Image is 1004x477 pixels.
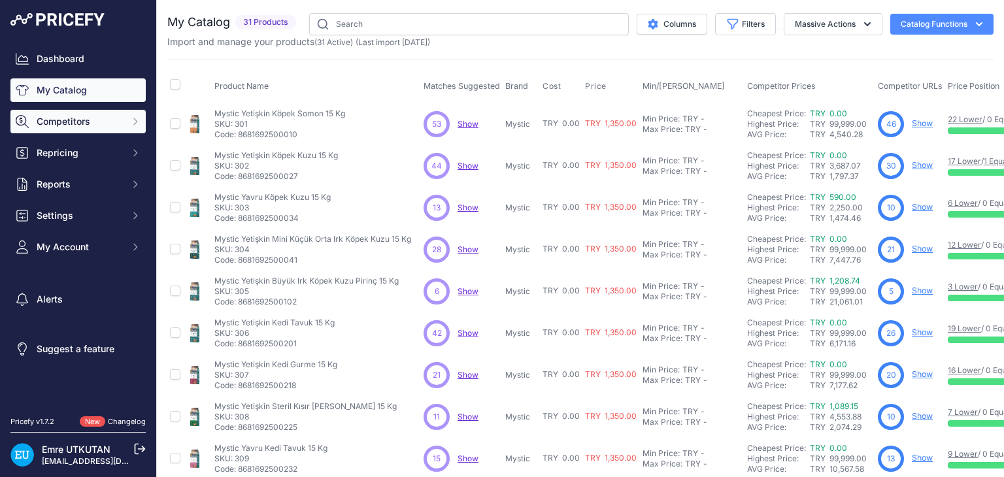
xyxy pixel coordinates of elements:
span: TRY 1,350.00 [585,160,637,170]
div: TRY [682,197,698,208]
span: Product Name [214,81,269,91]
div: Min Price: [643,281,680,291]
div: TRY 7,177.62 [810,380,873,391]
div: TRY [685,124,701,135]
span: 21 [433,369,441,381]
a: Show [458,412,478,421]
a: Show [458,244,478,254]
span: 10 [887,202,895,214]
div: Min Price: [643,365,680,375]
span: 11 [433,411,440,423]
a: Show [912,244,933,254]
p: SKU: 308 [214,412,397,422]
a: Show [458,453,478,463]
span: Price Position [948,81,999,91]
a: Show [458,286,478,296]
div: Max Price: [643,375,682,386]
a: Show [458,370,478,380]
span: ( ) [314,37,353,47]
p: Code: 8681692500218 [214,380,337,391]
a: TRY 0.00 [810,359,847,369]
div: AVG Price: [747,422,810,433]
a: Alerts [10,288,146,311]
p: Mystic Yetişkin Köpek Somon 15 Kg [214,108,345,119]
span: Min/[PERSON_NAME] [643,81,725,91]
div: TRY 1,474.46 [810,213,873,223]
p: Mystic [505,286,537,297]
button: Columns [637,14,707,35]
div: TRY [685,166,701,176]
p: SKU: 302 [214,161,338,171]
div: - [698,406,705,417]
div: AVG Price: [747,297,810,307]
div: Highest Price: [747,412,810,422]
div: - [701,375,707,386]
p: Mystic Yetişkin Kedi Tavuk 15 Kg [214,318,335,328]
div: AVG Price: [747,213,810,223]
div: Highest Price: [747,370,810,380]
span: Show [458,328,478,338]
a: TRY 0.00 [810,108,847,118]
a: Show [912,411,933,421]
a: 12 Lower [948,240,981,250]
p: SKU: 307 [214,370,337,380]
p: Mystic [505,328,537,338]
button: Competitors [10,110,146,133]
div: Max Price: [643,124,682,135]
div: Highest Price: [747,119,810,129]
p: Mystic Yetişkin Köpek Kuzu 15 Kg [214,150,338,161]
div: Min Price: [643,448,680,459]
span: TRY 0.00 [543,411,580,421]
div: - [701,291,707,302]
a: 31 Active [317,37,350,47]
a: 6 Lower [948,198,978,208]
p: Mystic Yavru Köpek Kuzu 15 Kg [214,192,331,203]
nav: Sidebar [10,47,146,401]
div: TRY [685,291,701,302]
span: 15 [433,453,441,465]
div: TRY [685,417,701,427]
span: 46 [886,118,896,130]
div: Highest Price: [747,328,810,338]
span: 44 [431,160,442,172]
a: Cheapest Price: [747,318,806,327]
div: - [701,333,707,344]
span: TRY 0.00 [543,118,580,128]
button: Filters [715,13,776,35]
p: Mystic [505,119,537,129]
a: Cheapest Price: [747,108,806,118]
a: [EMAIL_ADDRESS][DOMAIN_NAME] [42,456,178,466]
div: TRY [682,323,698,333]
p: Mystic [505,203,537,213]
div: AVG Price: [747,338,810,349]
span: 30 [886,160,896,172]
span: Show [458,161,478,171]
div: Highest Price: [747,244,810,255]
div: TRY [685,459,701,469]
p: Code: 8681692500102 [214,297,399,307]
div: - [701,459,707,469]
input: Search [309,13,629,35]
span: TRY 0.00 [543,160,580,170]
div: Max Price: [643,291,682,302]
span: Cost [543,81,561,91]
div: TRY 6,171.16 [810,338,873,349]
a: 7 Lower [948,407,978,417]
div: TRY 2,074.29 [810,422,873,433]
a: Show [912,453,933,463]
span: 21 [887,244,895,255]
button: My Account [10,235,146,259]
a: Cheapest Price: [747,192,806,202]
span: Repricing [37,146,122,159]
button: Reports [10,173,146,196]
a: Show [912,327,933,337]
div: Highest Price: [747,161,810,171]
div: TRY [682,114,698,124]
div: TRY [682,281,698,291]
div: - [701,166,707,176]
div: Highest Price: [747,203,810,213]
a: Changelog [108,417,146,426]
div: - [701,250,707,260]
